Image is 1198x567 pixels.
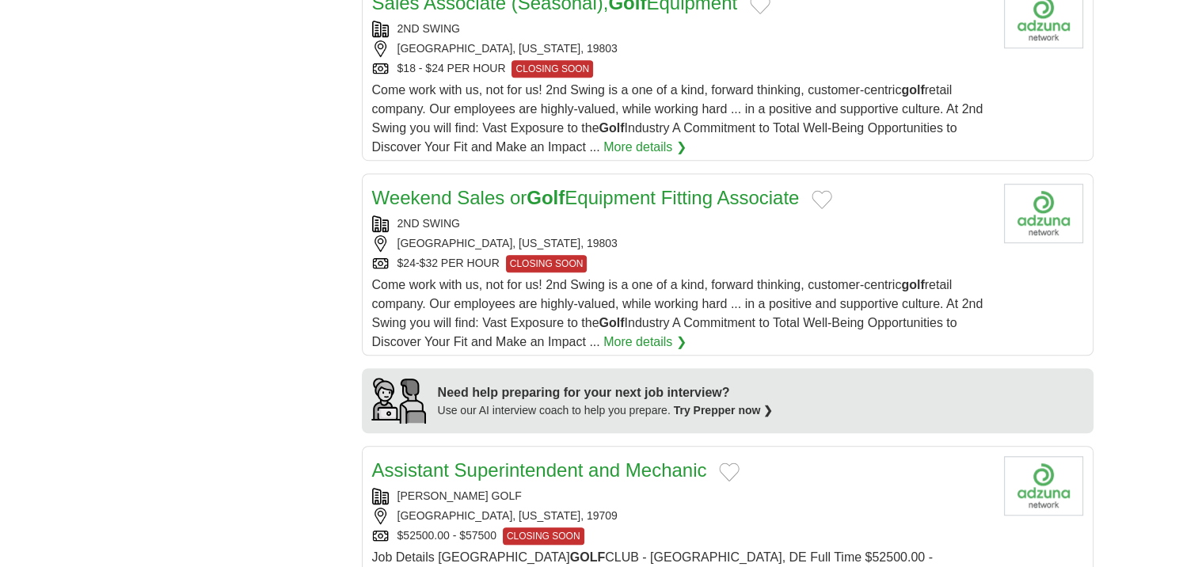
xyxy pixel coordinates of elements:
[372,40,991,57] div: [GEOGRAPHIC_DATA], [US_STATE], 19803
[599,121,624,135] strong: Golf
[901,83,924,97] strong: golf
[372,278,983,348] span: Come work with us, not for us! 2nd Swing is a one of a kind, forward thinking, customer-centric r...
[901,278,924,291] strong: golf
[719,462,740,481] button: Add to favorite jobs
[372,83,983,154] span: Come work with us, not for us! 2nd Swing is a one of a kind, forward thinking, customer-centric r...
[527,187,565,208] strong: Golf
[603,138,686,157] a: More details ❯
[674,404,774,417] a: Try Prepper now ❯
[1004,456,1083,516] img: Company logo
[372,508,991,524] div: [GEOGRAPHIC_DATA], [US_STATE], 19709
[372,60,991,78] div: $18 - $24 PER HOUR
[1004,184,1083,243] img: Company logo
[372,215,991,232] div: 2ND SWING
[372,21,991,37] div: 2ND SWING
[372,255,991,272] div: $24-$32 PER HOUR
[438,383,774,402] div: Need help preparing for your next job interview?
[372,527,991,545] div: $52500.00 - $57500
[812,190,832,209] button: Add to favorite jobs
[372,187,800,208] a: Weekend Sales orGolfEquipment Fitting Associate
[372,459,707,481] a: Assistant Superintendent and Mechanic
[599,316,624,329] strong: Golf
[372,235,991,252] div: [GEOGRAPHIC_DATA], [US_STATE], 19803
[438,402,774,419] div: Use our AI interview coach to help you prepare.
[503,527,584,545] span: CLOSING SOON
[372,488,991,504] div: [PERSON_NAME] GOLF
[603,333,686,352] a: More details ❯
[512,60,593,78] span: CLOSING SOON
[506,255,588,272] span: CLOSING SOON
[570,550,605,564] strong: GOLF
